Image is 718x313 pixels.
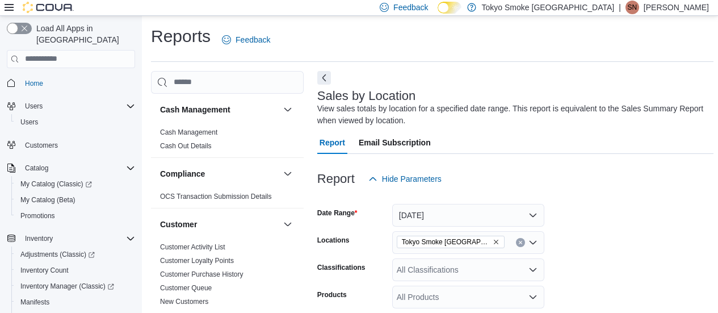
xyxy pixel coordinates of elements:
label: Products [317,290,347,299]
span: Manifests [20,298,49,307]
span: Tokyo Smoke Ontario [397,236,505,248]
label: Date Range [317,208,358,218]
a: Customer Activity List [160,243,225,251]
h3: Compliance [160,168,205,180]
span: Hide Parameters [382,173,442,185]
span: Cash Out Details [160,141,212,151]
button: Customer [160,219,279,230]
span: New Customers [160,297,208,306]
span: Customers [20,138,135,152]
button: Customer [281,218,295,231]
span: Users [25,102,43,111]
a: Promotions [16,209,60,223]
a: Feedback [217,28,275,51]
input: Dark Mode [438,2,461,14]
span: Home [20,76,135,90]
button: Catalog [2,160,140,176]
span: Inventory Manager (Classic) [16,279,135,293]
span: Home [25,79,43,88]
img: Cova [23,2,74,13]
button: Open list of options [528,238,538,247]
a: Home [20,77,48,90]
a: My Catalog (Beta) [16,193,80,207]
div: View sales totals by location for a specified date range. This report is equivalent to the Sales ... [317,103,708,127]
button: Users [11,114,140,130]
button: Cash Management [281,103,295,116]
button: Open list of options [528,265,538,274]
p: [PERSON_NAME] [644,1,709,14]
a: Inventory Manager (Classic) [11,278,140,294]
span: Adjustments (Classic) [16,248,135,261]
button: Inventory Count [11,262,140,278]
span: Report [320,131,345,154]
button: Customers [2,137,140,153]
h3: Report [317,172,355,186]
button: Users [2,98,140,114]
a: Customer Loyalty Points [160,257,234,265]
span: Catalog [20,161,135,175]
button: Hide Parameters [364,168,446,190]
a: Inventory Count [16,264,73,277]
a: OCS Transaction Submission Details [160,193,272,201]
button: Compliance [160,168,279,180]
span: OCS Transaction Submission Details [160,192,272,201]
div: Customer [151,240,304,313]
button: Clear input [516,238,525,247]
label: Classifications [317,263,366,272]
span: Promotions [16,209,135,223]
p: | [619,1,621,14]
button: Cash Management [160,104,279,115]
a: Inventory Manager (Classic) [16,279,119,293]
a: New Customers [160,298,208,306]
span: Email Subscription [359,131,431,154]
span: Feedback [393,2,428,13]
div: Cash Management [151,126,304,157]
span: Tokyo Smoke [GEOGRAPHIC_DATA] [402,236,490,248]
a: Adjustments (Classic) [11,247,140,262]
h3: Cash Management [160,104,230,115]
h3: Sales by Location [317,89,416,103]
button: Open list of options [528,293,538,302]
span: Customer Activity List [160,243,225,252]
span: My Catalog (Beta) [16,193,135,207]
span: Customer Queue [160,283,212,293]
span: My Catalog (Classic) [16,177,135,191]
div: Compliance [151,190,304,208]
button: Inventory [20,232,57,245]
span: Inventory [20,232,135,245]
a: Customers [20,139,62,152]
span: Customer Loyalty Points [160,256,234,265]
span: Customer Purchase History [160,270,243,279]
button: [DATE] [392,204,544,227]
button: Next [317,71,331,85]
p: Tokyo Smoke [GEOGRAPHIC_DATA] [482,1,615,14]
button: Catalog [20,161,53,175]
span: My Catalog (Classic) [20,180,92,189]
span: Customers [25,141,58,150]
a: Customer Purchase History [160,270,243,278]
span: Catalog [25,164,48,173]
button: Users [20,99,47,113]
span: Users [20,99,135,113]
span: Inventory Count [20,266,69,275]
span: Cash Management [160,128,217,137]
span: Users [16,115,135,129]
span: Inventory Manager (Classic) [20,282,114,291]
span: My Catalog (Beta) [20,195,75,205]
a: Users [16,115,43,129]
h3: Customer [160,219,197,230]
span: Manifests [16,295,135,309]
button: Promotions [11,208,140,224]
span: Promotions [20,211,55,220]
a: Customer Queue [160,284,212,292]
span: Load All Apps in [GEOGRAPHIC_DATA] [32,23,135,45]
h1: Reports [151,25,211,48]
div: Stephanie Neblett [625,1,639,14]
span: Users [20,118,38,127]
button: Remove Tokyo Smoke Ontario from selection in this group [493,239,499,245]
a: Adjustments (Classic) [16,248,99,261]
a: My Catalog (Classic) [11,176,140,192]
span: Adjustments (Classic) [20,250,95,259]
button: Manifests [11,294,140,310]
